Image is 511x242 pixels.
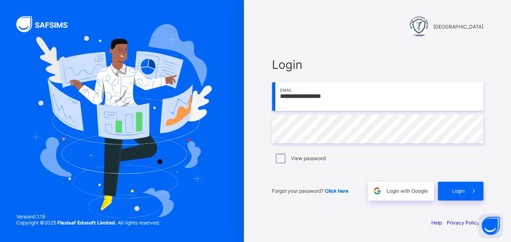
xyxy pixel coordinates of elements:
a: Help [431,220,442,226]
label: View password [291,155,326,161]
img: google.396cfc9801f0270233282035f929180a.svg [372,186,382,196]
span: Login [272,57,483,72]
img: Hero Image [32,24,212,218]
span: Login [452,188,465,194]
strong: Flexisaf Edusoft Limited. [57,220,117,226]
a: Privacy Policy [447,220,480,226]
span: Forgot your password? [272,188,348,194]
span: [GEOGRAPHIC_DATA] [433,24,483,30]
a: Click here [325,188,348,194]
span: Version 0.1.19 [16,213,160,220]
span: Copyright © 2025 All rights reserved. [16,220,160,226]
span: Login with Google [387,188,428,194]
button: Open asap [478,213,503,238]
img: SAFSIMS Logo [16,16,77,32]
